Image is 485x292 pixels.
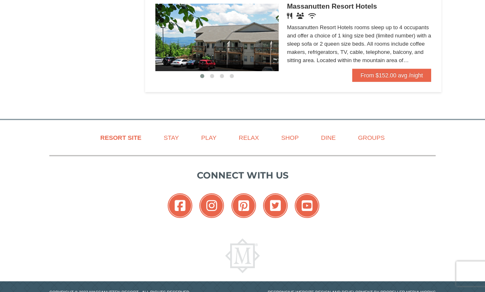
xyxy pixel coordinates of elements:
[287,24,431,65] div: Massanutten Resort Hotels rooms sleep up to 4 occupants and offer a choice of 1 king size bed (li...
[296,13,304,19] i: Banquet Facilities
[225,239,260,273] img: Massanutten Resort Logo
[271,129,309,147] a: Shop
[287,13,292,19] i: Restaurant
[90,129,152,147] a: Resort Site
[229,129,269,147] a: Relax
[287,3,377,11] span: Massanutten Resort Hotels
[311,129,346,147] a: Dine
[191,129,226,147] a: Play
[308,13,316,19] i: Wireless Internet (free)
[348,129,395,147] a: Groups
[153,129,189,147] a: Stay
[352,69,431,82] a: From $152.00 avg /night
[49,169,436,183] p: Connect with us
